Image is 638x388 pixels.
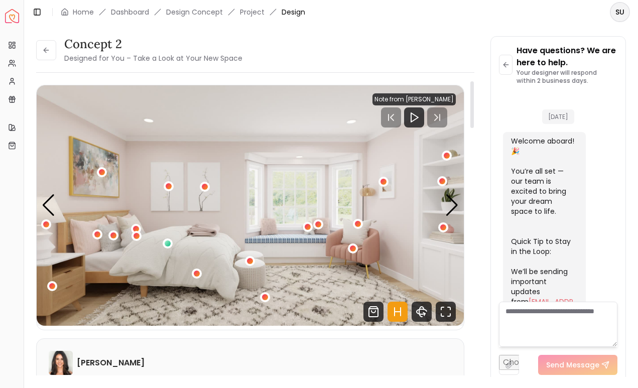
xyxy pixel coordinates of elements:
[610,2,630,22] button: SU
[445,194,459,216] div: Next slide
[64,36,242,52] h3: concept 2
[363,302,384,322] svg: Shop Products from this design
[166,7,223,17] li: Design Concept
[517,45,617,69] p: Have questions? We are here to help.
[611,3,629,21] span: SU
[64,53,242,63] small: Designed for You – Take a Look at Your New Space
[282,7,305,17] span: Design
[77,357,145,369] h6: [PERSON_NAME]
[37,85,464,326] div: 1 / 5
[111,7,149,17] a: Dashboard
[511,297,573,327] a: [EMAIL_ADDRESS][DOMAIN_NAME]
[5,9,19,23] img: Spacejoy Logo
[388,302,408,322] svg: Hotspots Toggle
[436,302,456,322] svg: Fullscreen
[542,109,574,124] span: [DATE]
[408,111,420,123] svg: Play
[37,85,464,326] img: Design Render 1
[517,69,617,85] p: Your designer will respond within 2 business days.
[37,85,464,326] div: Carousel
[49,351,73,375] img: Angela Amore
[73,7,94,17] a: Home
[42,194,55,216] div: Previous slide
[412,302,432,322] svg: 360 View
[372,93,456,105] div: Note from [PERSON_NAME]
[5,9,19,23] a: Spacejoy
[61,7,305,17] nav: breadcrumb
[240,7,265,17] a: Project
